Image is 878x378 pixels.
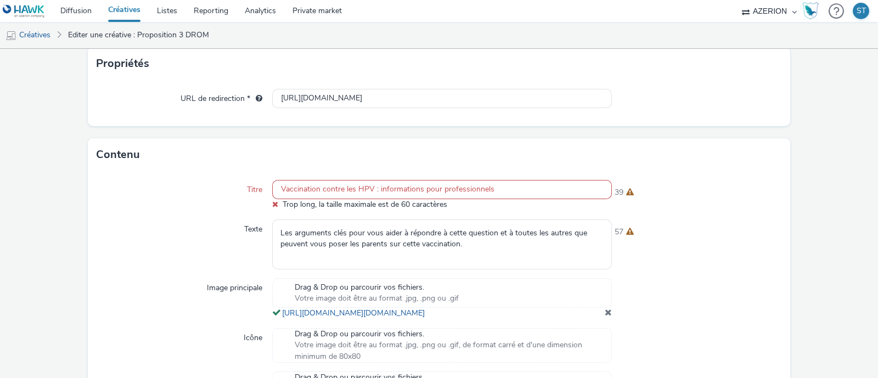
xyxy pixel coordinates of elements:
[96,55,149,72] h3: Propriétés
[272,89,612,108] input: url...
[626,187,634,198] div: Longueur maximale conseillée 25 caractères.
[176,89,267,104] label: URL de redirection *
[295,340,600,362] span: Votre image doit être au format .jpg, .png ou .gif, de format carré et d'une dimension minimum de...
[202,278,267,294] label: Image principale
[239,328,267,343] label: Icône
[96,146,140,163] h3: Contenu
[282,308,429,318] a: [URL][DOMAIN_NAME][DOMAIN_NAME]
[295,329,600,340] span: Drag & Drop ou parcourir vos fichiers.
[5,30,16,41] img: mobile
[857,3,866,19] div: ST
[240,219,267,235] label: Texte
[295,293,459,304] span: Votre image doit être au format .jpg, .png ou .gif
[272,180,612,199] input: Longueur maximale conseillée 25 caractères.
[802,2,819,20] img: Hawk Academy
[272,219,612,269] textarea: Les arguments clés pour vous aider à répondre à cette question et à toutes les autres que peuvent...
[295,282,459,293] span: Drag & Drop ou parcourir vos fichiers.
[283,199,447,210] span: Trop long, la taille maximale est de 60 caractères
[615,227,623,238] span: 57
[802,2,823,20] a: Hawk Academy
[250,93,262,104] div: L'URL de redirection sera utilisée comme URL de validation avec certains SSP et ce sera l'URL de ...
[243,180,267,195] label: Titre
[3,4,45,18] img: undefined Logo
[615,187,623,198] span: 39
[626,227,634,238] div: Longueur maximale conseillée 100 caractères.
[63,22,215,48] a: Editer une créative : Proposition 3 DROM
